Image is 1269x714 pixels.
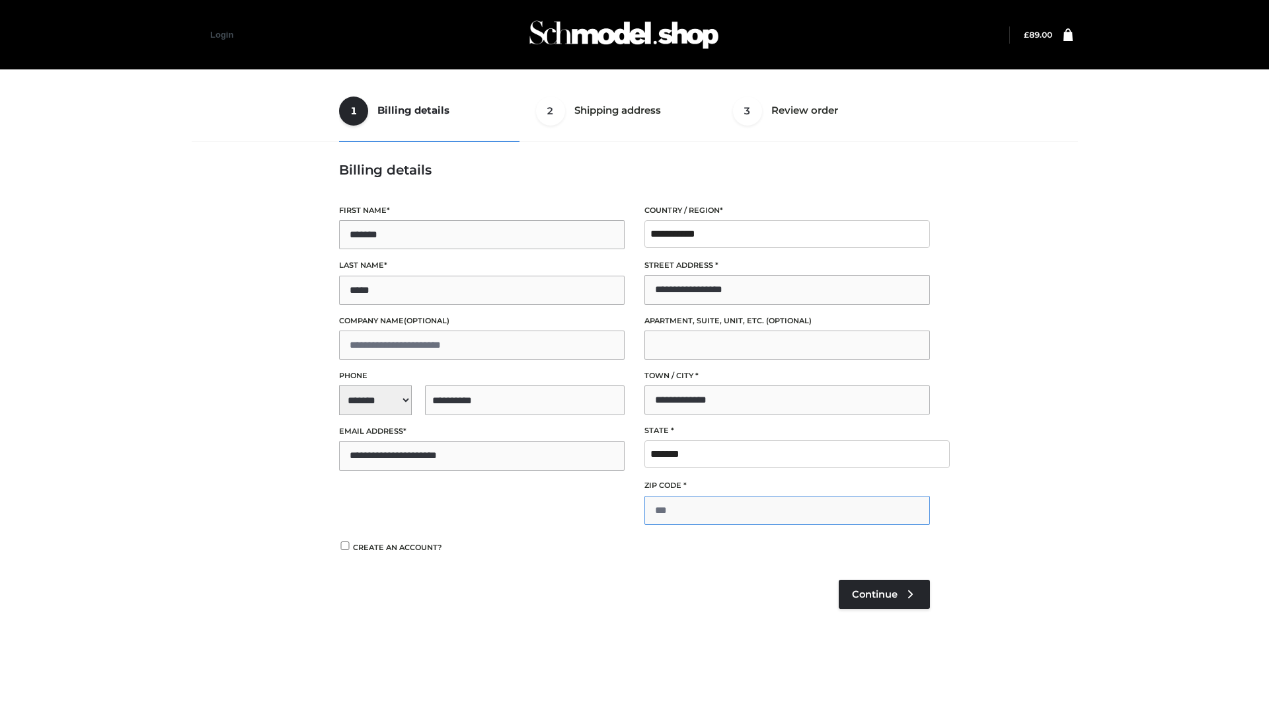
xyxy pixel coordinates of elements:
span: Continue [852,588,898,600]
bdi: 89.00 [1024,30,1052,40]
a: Continue [839,580,930,609]
label: Last name [339,259,625,272]
label: Email address [339,425,625,438]
label: Company name [339,315,625,327]
label: Town / City [644,370,930,382]
label: ZIP Code [644,479,930,492]
span: £ [1024,30,1029,40]
label: State [644,424,930,437]
input: Create an account? [339,541,351,550]
a: £89.00 [1024,30,1052,40]
span: (optional) [404,316,449,325]
label: First name [339,204,625,217]
span: (optional) [766,316,812,325]
label: Country / Region [644,204,930,217]
img: Schmodel Admin 964 [525,9,723,61]
span: Create an account? [353,543,442,552]
label: Apartment, suite, unit, etc. [644,315,930,327]
a: Login [210,30,233,40]
label: Phone [339,370,625,382]
h3: Billing details [339,162,930,178]
label: Street address [644,259,930,272]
